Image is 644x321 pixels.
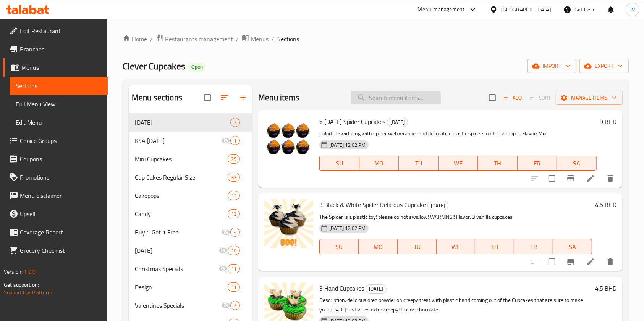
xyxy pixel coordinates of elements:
[16,118,102,127] span: Edit Menu
[135,173,228,182] span: Cup Cakes Regular Size
[399,156,439,171] button: TU
[221,228,230,237] svg: Inactive section
[135,282,228,292] span: Design
[387,118,408,127] div: Halloween
[500,92,525,104] button: Add
[20,246,102,255] span: Grocery Checklist
[272,34,274,43] li: /
[319,129,597,138] p: Colorful Swirl icing with spider web wrapper and decorative plastic spiders on the wrapper. Flavo...
[258,92,300,103] h2: Menu items
[402,158,435,169] span: TU
[326,225,369,232] span: [DATE] 12:02 PM
[135,209,228,218] div: Candy
[236,34,239,43] li: /
[129,150,252,168] div: Mini Cupcakes25
[135,264,218,273] div: Christmas Specials
[518,156,557,171] button: FR
[129,241,252,260] div: [DATE]10
[188,63,206,72] div: Open
[3,223,108,241] a: Coverage Report
[478,156,518,171] button: TH
[20,154,102,164] span: Coupons
[478,241,511,252] span: TH
[218,246,228,255] svg: Inactive section
[323,158,356,169] span: SU
[366,284,386,293] span: [DATE]
[129,296,252,315] div: Valentines Specials2
[129,113,252,132] div: [DATE]7
[556,241,589,252] span: SA
[228,191,240,200] div: items
[228,282,240,292] div: items
[135,136,221,145] div: KSA National Day
[20,26,102,35] span: Edit Restaurant
[135,118,230,127] span: [DATE]
[600,116,616,127] h6: 9 BHD
[156,34,233,44] a: Restaurants management
[20,209,102,218] span: Upsell
[234,88,252,107] button: Add section
[387,118,408,127] span: [DATE]
[562,93,616,103] span: Manage items
[221,301,230,310] svg: Inactive section
[3,168,108,186] a: Promotions
[231,229,239,236] span: 4
[4,267,23,277] span: Version:
[135,301,221,310] div: Valentines Specials
[129,186,252,205] div: Cakepops12
[228,210,239,218] span: 13
[484,90,500,106] span: Select section
[560,158,594,169] span: SA
[228,246,240,255] div: items
[228,264,240,273] div: items
[10,113,108,132] a: Edit Menu
[221,136,230,145] svg: Inactive section
[319,116,385,127] span: 6 [DATE] Spider Cupcakes
[427,201,448,210] div: Halloween
[501,5,551,14] div: [GEOGRAPHIC_DATA]
[556,91,623,105] button: Manage items
[544,254,560,270] span: Select to update
[442,158,475,169] span: WE
[319,282,364,294] span: 3 Hand Cupcakes
[165,34,233,43] span: Restaurants management
[319,212,592,222] p: The Spider is a plastic toy! please do not swallow! WARNING!! Flavor: 3 vanilla cupcakes
[20,173,102,182] span: Promotions
[188,64,206,70] span: Open
[20,136,102,145] span: Choice Groups
[3,205,108,223] a: Upsell
[231,137,239,144] span: 1
[228,209,240,218] div: items
[3,22,108,40] a: Edit Restaurant
[595,199,616,210] h6: 4.5 BHD
[362,241,395,252] span: MO
[401,241,434,252] span: TU
[231,302,239,309] span: 2
[3,40,108,58] a: Branches
[228,173,240,182] div: items
[553,239,592,254] button: SA
[586,61,623,71] span: export
[135,191,228,200] span: Cakepops
[264,199,313,248] img: 3 Black & White Spider Delicious Cupcake
[514,239,553,254] button: FR
[135,246,218,255] span: [DATE]
[366,284,387,294] div: Halloween
[475,239,514,254] button: TH
[323,241,356,252] span: SU
[135,228,221,237] span: Buy 1 Get 1 Free
[230,118,240,127] div: items
[228,192,239,199] span: 12
[21,63,102,72] span: Menus
[4,287,52,297] a: Support.OpsPlatform
[20,191,102,200] span: Menu disclaimer
[10,77,108,95] a: Sections
[123,34,147,43] a: Home
[561,253,580,271] button: Branch-specific-item
[502,93,523,102] span: Add
[251,34,269,43] span: Menus
[544,170,560,186] span: Select to update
